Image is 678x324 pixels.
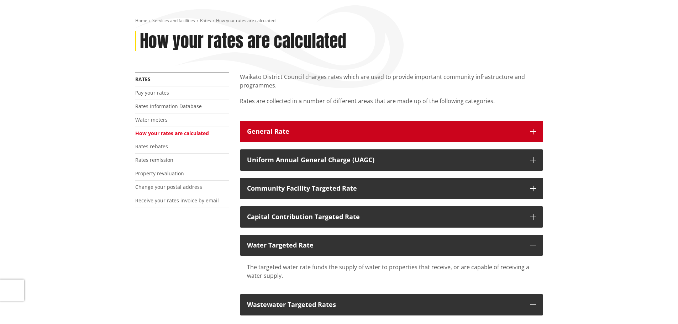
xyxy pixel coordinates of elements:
[240,235,543,256] button: Water Targeted Rate
[240,294,543,315] button: Wastewater Targeted Rates
[135,184,202,190] a: Change your postal address
[135,17,147,23] a: Home
[240,97,543,114] p: Rates are collected in a number of different areas that are made up of the following categories.
[645,294,671,320] iframe: Messenger Launcher
[240,178,543,199] button: Community Facility Targeted Rate
[140,31,346,52] h1: How your rates are calculated
[247,156,523,164] div: Uniform Annual General Charge (UAGC)
[200,17,211,23] a: Rates
[135,103,202,110] a: Rates Information Database
[247,128,523,135] div: General Rate
[247,185,523,192] div: Community Facility Targeted Rate
[135,116,168,123] a: Water meters
[135,170,184,177] a: Property revaluation
[247,263,536,280] div: The targeted water rate funds the supply of water to properties that receive, or are capable of r...
[135,89,169,96] a: Pay your rates
[135,130,209,137] a: How your rates are calculated
[135,197,219,204] a: Receive your rates invoice by email
[240,206,543,228] button: Capital Contribution Targeted Rate
[240,73,543,90] p: Waikato District Council charges rates which are used to provide important community infrastructu...
[240,121,543,142] button: General Rate
[135,18,543,24] nav: breadcrumb
[216,17,275,23] span: How your rates are calculated
[152,17,195,23] a: Services and facilities
[240,149,543,171] button: Uniform Annual General Charge (UAGC)
[247,242,523,249] div: Water Targeted Rate
[247,213,523,221] div: Capital Contribution Targeted Rate
[247,301,523,308] div: Wastewater Targeted Rates
[135,143,168,150] a: Rates rebates
[135,76,151,83] a: Rates
[135,156,173,163] a: Rates remission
